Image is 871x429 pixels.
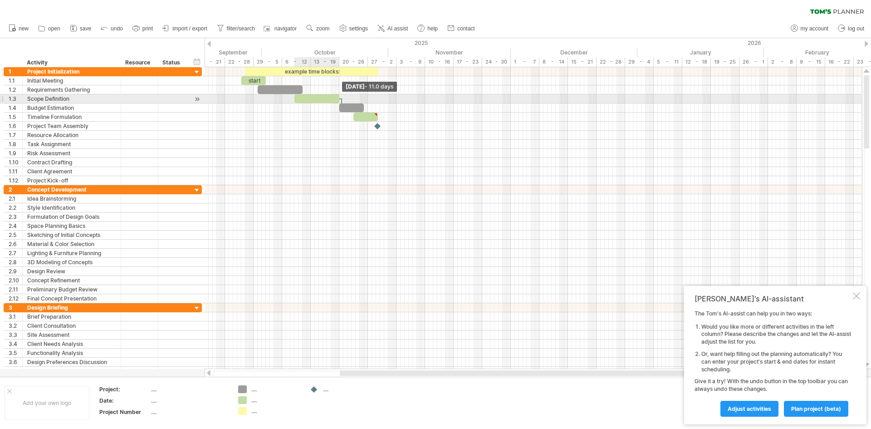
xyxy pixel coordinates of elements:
[654,57,682,67] div: 5 - 11
[9,294,22,303] div: 2.12
[27,94,116,103] div: Scope Definition
[9,85,22,94] div: 1.2
[791,405,841,412] span: plan project (beta)
[375,23,411,35] a: AI assist
[337,23,371,35] a: settings
[282,57,311,67] div: 6 - 12
[6,23,31,35] a: new
[457,25,475,32] span: contact
[27,149,116,158] div: Risk Assessment
[27,185,116,194] div: Concept Development
[9,276,22,285] div: 2.10
[19,25,29,32] span: new
[27,222,116,230] div: Space Planning Basics
[316,25,329,32] span: zoom
[9,176,22,185] div: 1.12
[125,58,153,67] div: Resource
[9,312,22,321] div: 3.1
[9,303,22,312] div: 3
[9,231,22,239] div: 2.5
[27,330,116,339] div: Site Assessment
[454,57,482,67] div: 17 - 23
[151,408,227,416] div: ....
[9,267,22,276] div: 2.9
[27,267,116,276] div: Design Review
[151,385,227,393] div: ....
[262,48,388,57] div: October 2025
[27,321,116,330] div: Client Consultation
[27,131,116,139] div: Resource Allocation
[27,104,116,112] div: Budget Estimation
[27,276,116,285] div: Concept Refinement
[701,323,851,346] li: Would you like more or different activities in the left column? Please describe the changes and l...
[215,23,258,35] a: filter/search
[848,25,864,32] span: log out
[9,249,22,257] div: 2.7
[27,231,116,239] div: Sketching of Initial Concepts
[227,25,255,32] span: filter/search
[784,401,848,417] a: plan project (beta)
[415,23,440,35] a: help
[396,57,425,67] div: 3 - 9
[27,285,116,294] div: Preliminary Budget Review
[342,82,397,92] div: [DATE]
[9,258,22,266] div: 2.8
[9,113,22,121] div: 1.5
[27,158,116,167] div: Contract Drafting
[9,358,22,366] div: 3.6
[9,330,22,339] div: 3.3
[225,57,254,67] div: 22 - 28
[27,349,116,357] div: Functionality Analysis
[9,240,22,248] div: 2.6
[539,57,568,67] div: 8 - 14
[801,25,828,32] span: my account
[27,85,116,94] div: Requirements Gathering
[304,23,332,35] a: zoom
[254,57,282,67] div: 29 - 5
[445,23,478,35] a: contact
[27,67,116,76] div: Project Initialization
[241,76,266,85] div: start
[27,113,116,121] div: Timeline Formulation
[9,194,22,203] div: 2.1
[27,340,116,348] div: Client Needs Analysis
[797,57,825,67] div: 9 - 15
[9,321,22,330] div: 3.2
[711,57,739,67] div: 19 - 25
[425,57,454,67] div: 10 - 16
[323,385,372,393] div: ....
[27,176,116,185] div: Project Kick-off
[9,122,22,130] div: 1.6
[788,23,831,35] a: my account
[728,405,771,412] span: Adjust activities
[9,94,22,103] div: 1.3
[9,140,22,148] div: 1.8
[172,25,207,32] span: import / export
[9,149,22,158] div: 1.9
[142,25,153,32] span: print
[99,385,149,393] div: Project:
[27,76,116,85] div: Initial Meeting
[251,396,301,404] div: ....
[695,310,851,416] div: The Tom's AI-assist can help you in two ways: Give it a try! With the undo button in the top tool...
[9,158,22,167] div: 1.10
[825,57,854,67] div: 16 - 22
[9,340,22,348] div: 3.4
[27,312,116,321] div: Brief Preparation
[193,94,201,104] div: scroll to activity
[27,240,116,248] div: Material & Color Selection
[160,23,210,35] a: import / export
[9,367,22,375] div: 3.7
[568,57,597,67] div: 15 - 21
[48,25,60,32] span: open
[701,350,851,373] li: Or, want help filling out the planning automatically? You can enter your project's start & end da...
[111,25,123,32] span: undo
[836,23,867,35] a: log out
[27,122,116,130] div: Project Team Assembly
[9,185,22,194] div: 2
[388,48,511,57] div: November 2025
[245,67,378,76] div: example time blocks:
[511,48,637,57] div: December 2025
[9,222,22,230] div: 2.4
[27,212,116,221] div: Formulation of Design Goals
